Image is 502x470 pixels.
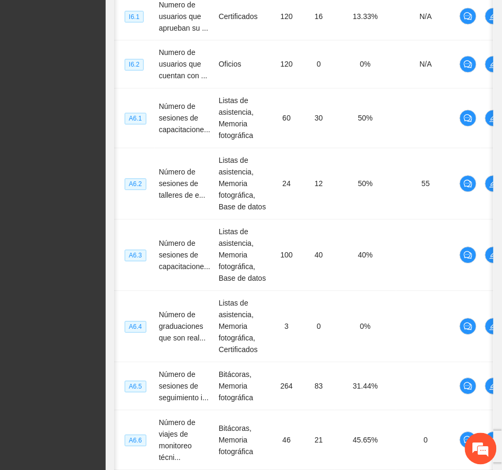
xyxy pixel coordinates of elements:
[486,60,501,69] span: edit
[485,110,502,127] button: edit
[215,89,271,149] td: Listas de asistencia, Memoria fotográfica
[270,89,303,149] td: 60
[486,322,501,331] span: edit
[485,318,502,335] button: edit
[125,113,146,125] span: A6.1
[485,378,502,395] button: edit
[125,321,146,333] span: A6.4
[460,8,477,25] button: comment
[486,12,501,21] span: edit
[303,220,335,291] td: 40
[460,432,477,449] button: comment
[215,220,271,291] td: Listas de asistencia, Memoria fotográfica, Base de datos
[61,141,146,248] span: Estamos en línea.
[460,56,477,73] button: comment
[334,41,396,89] td: 0%
[485,432,502,449] button: edit
[334,291,396,363] td: 0%
[270,363,303,411] td: 264
[485,8,502,25] button: edit
[460,247,477,264] button: comment
[396,149,455,220] td: 55
[486,251,501,260] span: edit
[159,371,209,402] span: Número de sesiones de seguimiento i...
[460,318,477,335] button: comment
[270,149,303,220] td: 24
[334,363,396,411] td: 31.44%
[303,363,335,411] td: 83
[159,1,208,32] span: Numero de usuarios que aprueban su ...
[334,89,396,149] td: 50%
[303,149,335,220] td: 12
[159,239,210,271] span: Número de sesiones de capacitacione...
[485,56,502,73] button: edit
[334,149,396,220] td: 50%
[159,419,196,462] span: Número de viajes de monitoreo técni...
[215,41,271,89] td: Oficios
[303,41,335,89] td: 0
[125,250,146,262] span: A6.3
[159,311,206,343] span: Número de graduaciones que son real...
[125,59,144,71] span: I6.2
[460,110,477,127] button: comment
[215,149,271,220] td: Listas de asistencia, Memoria fotográfica, Base de datos
[460,378,477,395] button: comment
[485,247,502,264] button: edit
[159,168,206,200] span: Número de sesiones de talleres de e...
[396,41,455,89] td: N/A
[270,41,303,89] td: 120
[125,179,146,190] span: A6.2
[55,54,178,68] div: Chatee con nosotros ahora
[159,103,210,134] span: Número de sesiones de capacitacione...
[215,291,271,363] td: Listas de asistencia, Memoria fotográfica, Certificados
[303,89,335,149] td: 30
[159,49,208,80] span: Numero de usuarios que cuentan con ...
[486,114,501,123] span: edit
[173,5,199,31] div: Minimizar ventana de chat en vivo
[125,435,146,447] span: A6.6
[486,180,501,188] span: edit
[125,11,144,23] span: I6.1
[5,289,201,326] textarea: Escriba su mensaje y pulse “Intro”
[270,291,303,363] td: 3
[334,220,396,291] td: 40%
[215,363,271,411] td: Bitácoras, Memoria fotográfica
[485,176,502,192] button: edit
[486,382,501,391] span: edit
[125,381,146,393] span: A6.5
[460,176,477,192] button: comment
[303,291,335,363] td: 0
[270,220,303,291] td: 100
